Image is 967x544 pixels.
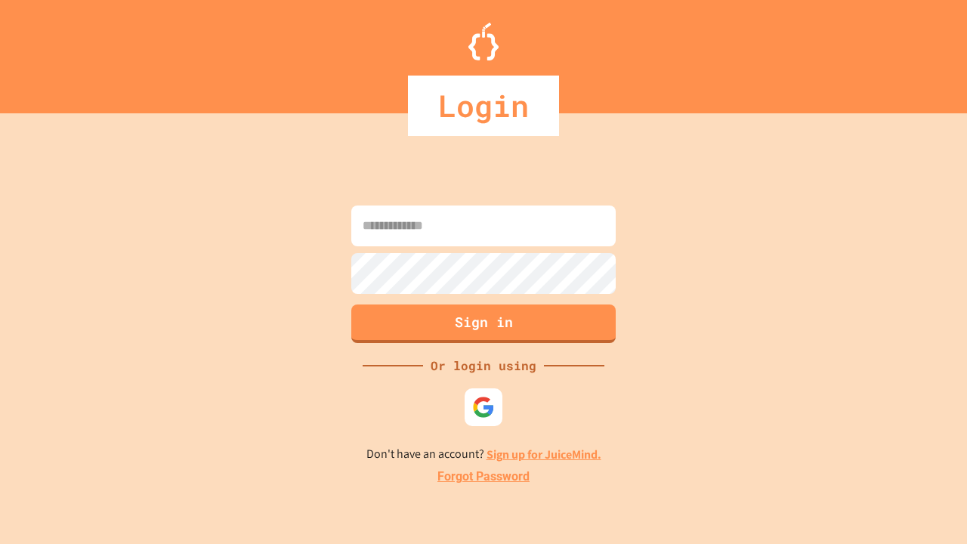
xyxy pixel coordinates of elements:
[487,447,601,462] a: Sign up for JuiceMind.
[437,468,530,486] a: Forgot Password
[408,76,559,136] div: Login
[366,445,601,464] p: Don't have an account?
[423,357,544,375] div: Or login using
[468,23,499,60] img: Logo.svg
[351,304,616,343] button: Sign in
[472,396,495,419] img: google-icon.svg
